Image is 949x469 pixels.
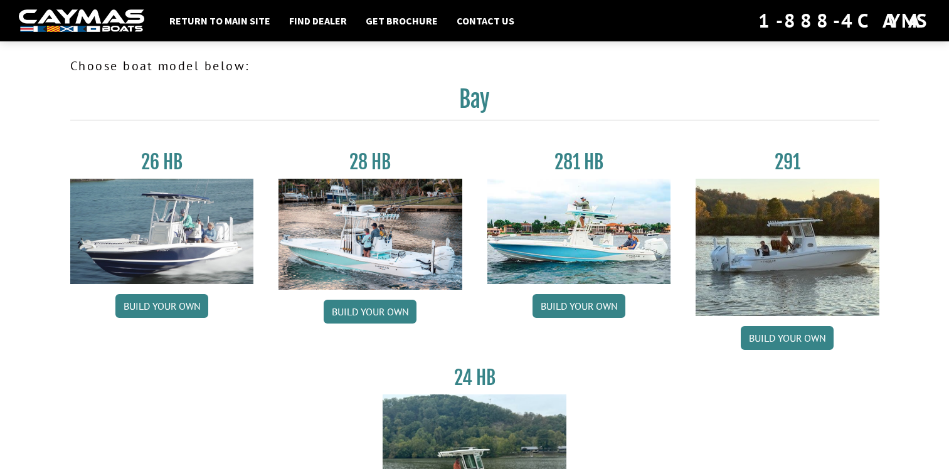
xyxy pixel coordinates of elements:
img: 291_Thumbnail.jpg [696,179,879,316]
a: Contact Us [450,13,521,29]
p: Choose boat model below: [70,56,879,75]
a: Return to main site [163,13,277,29]
h3: 28 HB [278,150,462,174]
a: Build your own [324,300,416,324]
a: Find Dealer [283,13,353,29]
a: Get Brochure [359,13,444,29]
a: Build your own [115,294,208,318]
h3: 24 HB [383,366,566,389]
h2: Bay [70,85,879,120]
h3: 291 [696,150,879,174]
img: white-logo-c9c8dbefe5ff5ceceb0f0178aa75bf4bb51f6bca0971e226c86eb53dfe498488.png [19,9,144,33]
div: 1-888-4CAYMAS [758,7,930,34]
img: 26_new_photo_resized.jpg [70,179,254,284]
h3: 281 HB [487,150,671,174]
img: 28_hb_thumbnail_for_caymas_connect.jpg [278,179,462,290]
img: 28-hb-twin.jpg [487,179,671,284]
a: Build your own [741,326,834,350]
a: Build your own [533,294,625,318]
h3: 26 HB [70,150,254,174]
